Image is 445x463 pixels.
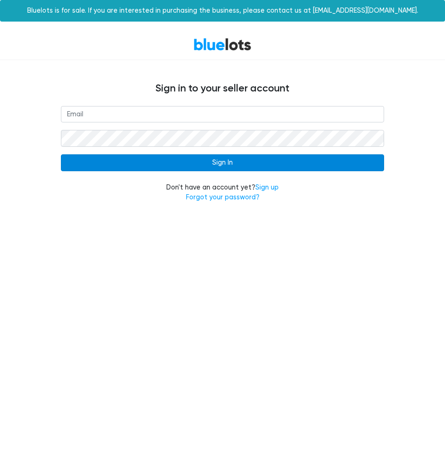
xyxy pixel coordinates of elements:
a: Sign up [255,183,279,191]
h4: Sign in to your seller account [61,83,384,95]
div: Don't have an account yet? [61,182,384,203]
input: Email [61,106,384,123]
input: Sign In [61,154,384,171]
a: Forgot your password? [186,193,260,201]
a: BlueLots [193,38,252,51]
